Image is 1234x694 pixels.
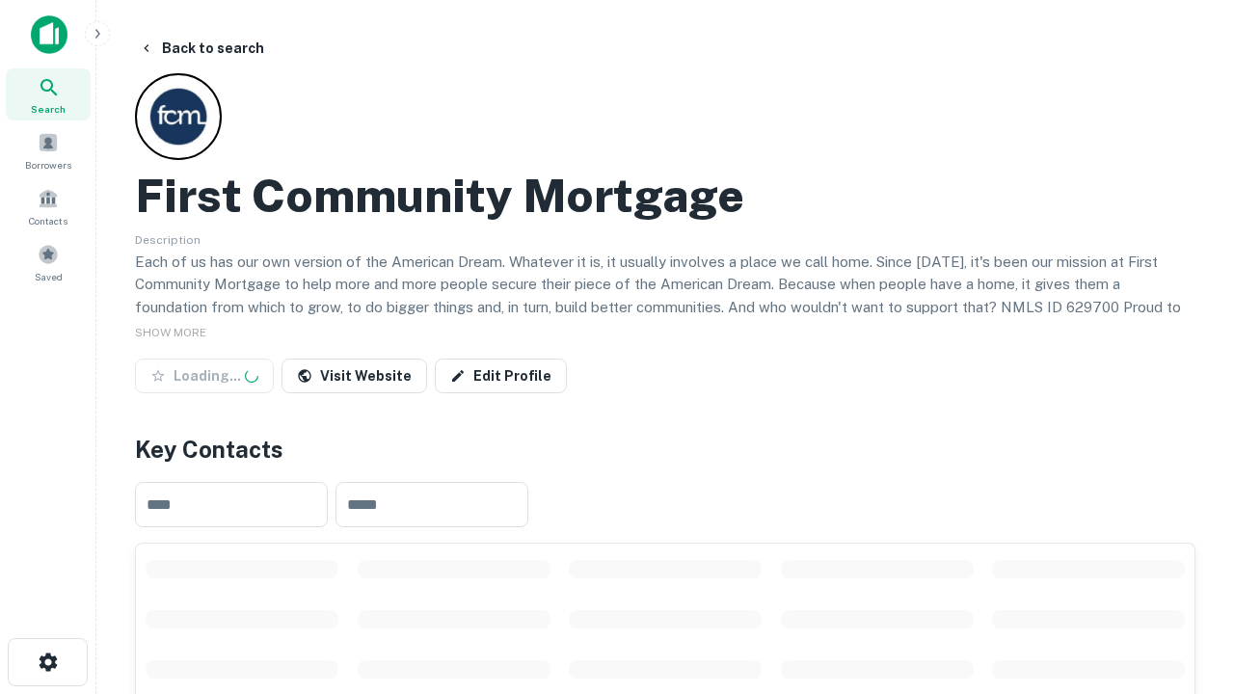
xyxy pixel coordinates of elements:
button: Back to search [131,31,272,66]
a: Saved [6,236,91,288]
a: Search [6,68,91,120]
span: Search [31,101,66,117]
span: Contacts [29,213,67,228]
h4: Key Contacts [135,432,1195,467]
iframe: Chat Widget [1138,478,1234,571]
a: Borrowers [6,124,91,176]
img: capitalize-icon.png [31,15,67,54]
h2: First Community Mortgage [135,168,744,224]
span: Saved [35,269,63,284]
p: Each of us has our own version of the American Dream. Whatever it is, it usually involves a place... [135,251,1195,341]
span: Description [135,233,201,247]
a: Contacts [6,180,91,232]
span: Borrowers [25,157,71,173]
a: Visit Website [282,359,427,393]
span: SHOW MORE [135,326,206,339]
a: Edit Profile [435,359,567,393]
